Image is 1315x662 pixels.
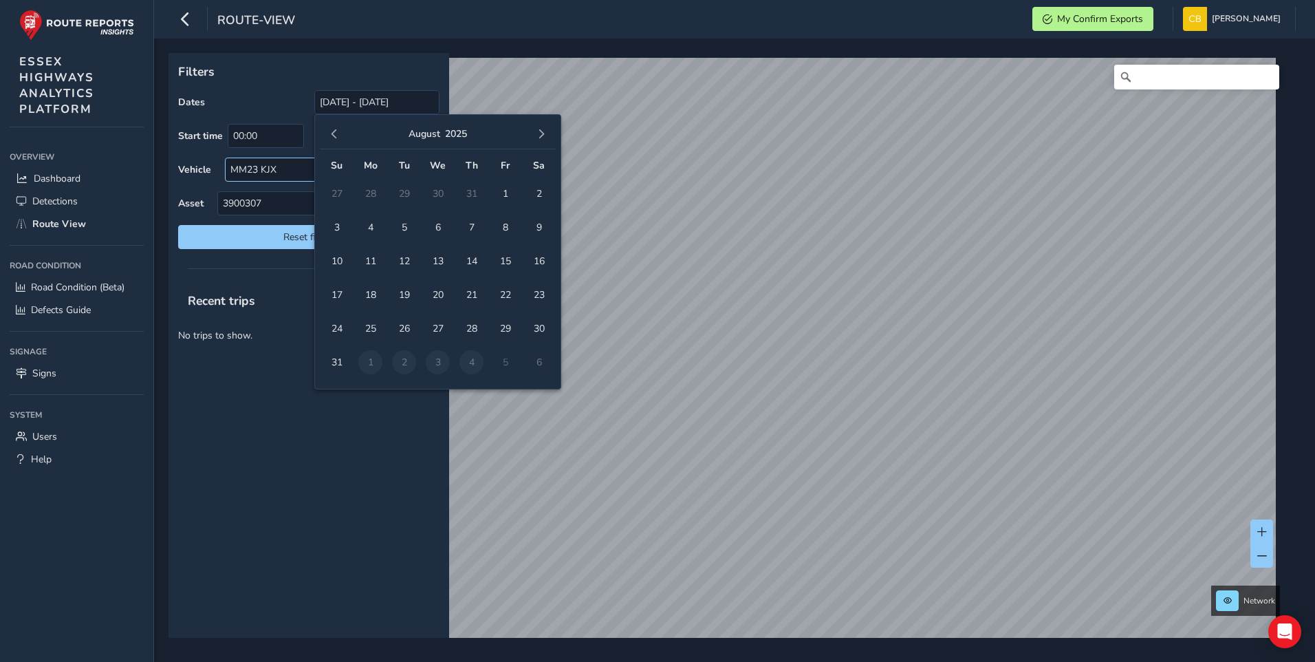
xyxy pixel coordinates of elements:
[188,231,429,244] span: Reset filters
[430,159,446,172] span: We
[358,249,382,273] span: 11
[178,283,265,319] span: Recent trips
[325,249,349,273] span: 10
[32,367,56,380] span: Signs
[178,63,439,81] p: Filters
[1243,595,1275,606] span: Network
[493,215,517,239] span: 8
[10,167,144,190] a: Dashboard
[1212,7,1281,31] span: [PERSON_NAME]
[10,147,144,167] div: Overview
[493,182,517,206] span: 1
[32,430,57,443] span: Users
[325,283,349,307] span: 17
[358,283,382,307] span: 18
[10,448,144,471] a: Help
[1183,7,1285,31] button: [PERSON_NAME]
[10,405,144,425] div: System
[226,158,416,181] div: MM23 KJX
[325,350,349,374] span: 31
[392,215,416,239] span: 5
[331,159,343,172] span: Su
[459,249,483,273] span: 14
[169,319,449,352] p: No trips to show.
[409,127,440,140] button: August
[527,249,551,273] span: 16
[218,192,416,215] span: 3900307
[358,215,382,239] span: 4
[178,129,223,142] label: Start time
[493,317,517,341] span: 29
[1268,615,1301,648] div: Open Intercom Messenger
[10,341,144,362] div: Signage
[178,197,204,210] label: Asset
[459,283,483,307] span: 21
[426,249,450,273] span: 13
[445,127,467,140] button: 2025
[426,283,450,307] span: 20
[527,317,551,341] span: 30
[426,317,450,341] span: 27
[392,249,416,273] span: 12
[19,54,94,117] span: ESSEX HIGHWAYS ANALYTICS PLATFORM
[493,249,517,273] span: 15
[392,317,416,341] span: 26
[31,453,52,466] span: Help
[1057,12,1143,25] span: My Confirm Exports
[10,299,144,321] a: Defects Guide
[10,255,144,276] div: Road Condition
[325,317,349,341] span: 24
[178,163,211,176] label: Vehicle
[493,283,517,307] span: 22
[32,217,86,231] span: Route View
[173,58,1276,654] canvas: Map
[459,215,483,239] span: 7
[178,96,205,109] label: Dates
[466,159,478,172] span: Th
[392,283,416,307] span: 19
[527,215,551,239] span: 9
[527,182,551,206] span: 2
[358,317,382,341] span: 25
[325,215,349,239] span: 3
[10,425,144,448] a: Users
[19,10,134,41] img: rr logo
[364,159,378,172] span: Mo
[31,281,124,294] span: Road Condition (Beta)
[217,12,295,31] span: route-view
[34,172,80,185] span: Dashboard
[1114,65,1279,89] input: Search
[178,225,439,249] button: Reset filters
[10,276,144,299] a: Road Condition (Beta)
[501,159,510,172] span: Fr
[10,190,144,213] a: Detections
[1032,7,1153,31] button: My Confirm Exports
[31,303,91,317] span: Defects Guide
[32,195,78,208] span: Detections
[399,159,410,172] span: Tu
[426,215,450,239] span: 6
[10,362,144,385] a: Signs
[459,317,483,341] span: 28
[533,159,545,172] span: Sa
[527,283,551,307] span: 23
[10,213,144,235] a: Route View
[1183,7,1207,31] img: diamond-layout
